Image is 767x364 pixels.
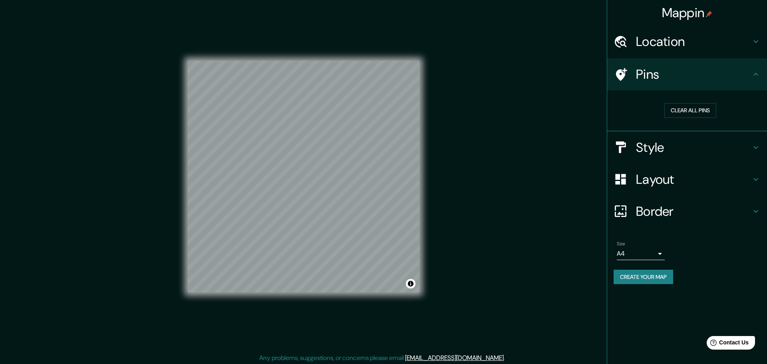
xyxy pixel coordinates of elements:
button: Create your map [614,270,673,284]
div: Pins [607,58,767,90]
h4: Style [636,139,751,155]
iframe: Help widget launcher [696,333,758,355]
canvas: Map [188,61,419,292]
div: Layout [607,163,767,195]
h4: Border [636,203,751,219]
h4: Location [636,34,751,50]
div: . [505,353,506,363]
button: Toggle attribution [406,279,415,288]
div: A4 [617,247,665,260]
p: Any problems, suggestions, or concerns please email . [259,353,505,363]
button: Clear all pins [664,103,716,118]
div: Border [607,195,767,227]
a: [EMAIL_ADDRESS][DOMAIN_NAME] [405,354,504,362]
label: Size [617,240,625,247]
div: . [506,353,508,363]
div: Style [607,131,767,163]
div: Location [607,26,767,58]
h4: Pins [636,66,751,82]
h4: Mappin [662,5,713,21]
img: pin-icon.png [706,11,712,17]
h4: Layout [636,171,751,187]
